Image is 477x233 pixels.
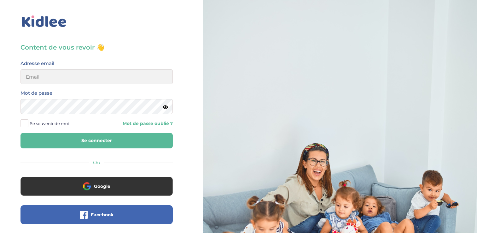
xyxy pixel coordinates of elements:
img: facebook.png [80,211,88,219]
h3: Content de vous revoir 👋 [20,43,173,52]
label: Adresse email [20,59,54,68]
a: Google [20,188,173,194]
a: Mot de passe oublié ? [101,121,172,127]
button: Google [20,177,173,196]
span: Facebook [91,212,113,218]
label: Mot de passe [20,89,52,97]
input: Email [20,69,173,84]
img: google.png [83,182,91,190]
span: Se souvenir de moi [30,119,69,128]
span: Google [94,183,110,189]
button: Facebook [20,205,173,224]
img: logo_kidlee_bleu [20,14,68,29]
button: Se connecter [20,133,173,148]
span: Ou [93,159,100,165]
a: Facebook [20,216,173,222]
